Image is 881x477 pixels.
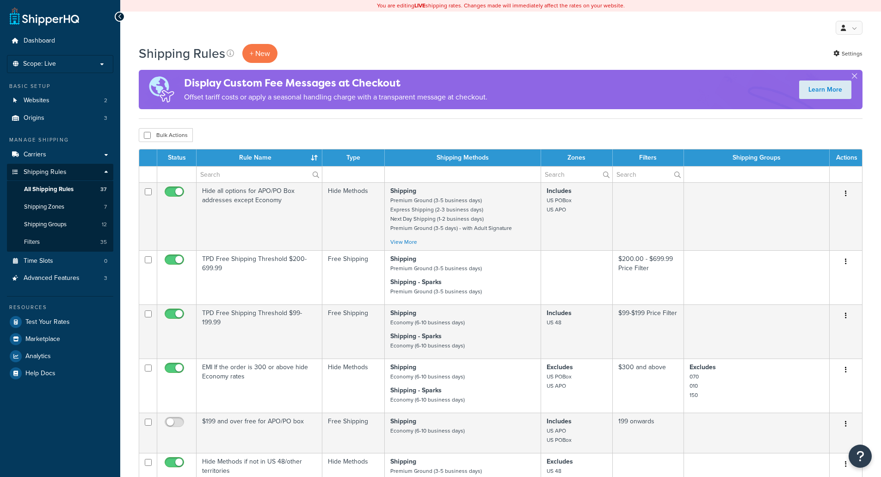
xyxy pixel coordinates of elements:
span: Analytics [25,353,51,360]
li: Websites [7,92,113,109]
th: Actions [830,149,862,166]
td: TPD Free Shipping Threshold $99-199.99 [197,304,322,359]
td: $199 and over free for APO/PO box [197,413,322,453]
span: Dashboard [24,37,55,45]
p: Offset tariff costs or apply a seasonal handling charge with a transparent message at checkout. [184,91,487,104]
li: Advanced Features [7,270,113,287]
small: Premium Ground (3-5 business days) Express Shipping (2-3 business days) Next Day Shipping (1-2 bu... [390,196,512,232]
h4: Display Custom Fee Messages at Checkout [184,75,487,91]
a: Shipping Rules [7,164,113,181]
span: 35 [100,238,107,246]
th: Zones [541,149,613,166]
span: Test Your Rates [25,318,70,326]
small: US APO US POBox [547,427,572,444]
strong: Shipping - Sparks [390,385,442,395]
li: All Shipping Rules [7,181,113,198]
strong: Includes [547,308,572,318]
span: 12 [102,221,107,229]
button: Bulk Actions [139,128,193,142]
span: 3 [104,114,107,122]
img: duties-banner-06bc72dcb5fe05cb3f9472aba00be2ae8eb53ab6f0d8bb03d382ba314ac3c341.png [139,70,184,109]
td: Hide Methods [322,359,385,413]
a: Settings [833,47,863,60]
small: US 48 [547,318,561,327]
li: Origins [7,110,113,127]
small: Premium Ground (3-5 business days) [390,264,482,273]
strong: Excludes [547,362,573,372]
strong: Shipping [390,308,416,318]
span: Origins [24,114,44,122]
span: 2 [104,97,107,105]
td: Hide all options for APO/PO Box addresses except Economy [197,182,322,250]
th: Filters [613,149,684,166]
span: Advanced Features [24,274,80,282]
a: Websites 2 [7,92,113,109]
span: Shipping Zones [24,203,64,211]
li: Filters [7,234,113,251]
h1: Shipping Rules [139,44,225,62]
a: Marketplace [7,331,113,347]
p: + New [242,44,277,63]
strong: Includes [547,186,572,196]
span: 37 [100,186,107,193]
span: 0 [104,257,107,265]
span: 3 [104,274,107,282]
div: Basic Setup [7,82,113,90]
li: Shipping Rules [7,164,113,252]
th: Type [322,149,385,166]
span: 7 [104,203,107,211]
a: Analytics [7,348,113,365]
span: Marketplace [25,335,60,343]
span: Filters [24,238,40,246]
small: Premium Ground (3-5 business days) [390,287,482,296]
input: Search [613,167,684,182]
strong: Shipping [390,186,416,196]
span: All Shipping Rules [24,186,74,193]
th: Status [157,149,197,166]
strong: Shipping [390,416,416,426]
small: Economy (6-10 business days) [390,427,465,435]
li: Test Your Rates [7,314,113,330]
small: Economy (6-10 business days) [390,318,465,327]
button: Open Resource Center [849,445,872,468]
strong: Shipping [390,362,416,372]
td: $300 and above [613,359,684,413]
span: Shipping Rules [24,168,67,176]
strong: Shipping [390,457,416,466]
strong: Includes [547,416,572,426]
a: Shipping Zones 7 [7,198,113,216]
a: Help Docs [7,365,113,382]
th: Shipping Groups [684,149,830,166]
a: Time Slots 0 [7,253,113,270]
small: Economy (6-10 business days) [390,341,465,350]
strong: Shipping [390,254,416,264]
input: Search [541,167,612,182]
li: Dashboard [7,32,113,50]
td: $200.00 - $699.99 Price Filter [613,250,684,304]
td: Free Shipping [322,413,385,453]
a: Learn More [799,81,851,99]
td: Free Shipping [322,250,385,304]
strong: Shipping - Sparks [390,331,442,341]
td: $99-$199 Price Filter [613,304,684,359]
small: US POBox US APO [547,196,572,214]
th: Shipping Methods [385,149,541,166]
span: Time Slots [24,257,53,265]
a: Filters 35 [7,234,113,251]
b: LIVE [414,1,425,10]
li: Time Slots [7,253,113,270]
strong: Excludes [547,457,573,466]
li: Shipping Groups [7,216,113,233]
small: Economy (6-10 business days) [390,372,465,381]
li: Carriers [7,146,113,163]
a: Advanced Features 3 [7,270,113,287]
a: All Shipping Rules 37 [7,181,113,198]
input: Search [197,167,322,182]
strong: Shipping - Sparks [390,277,442,287]
th: Rule Name : activate to sort column ascending [197,149,322,166]
td: Hide Methods [322,182,385,250]
strong: Excludes [690,362,716,372]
